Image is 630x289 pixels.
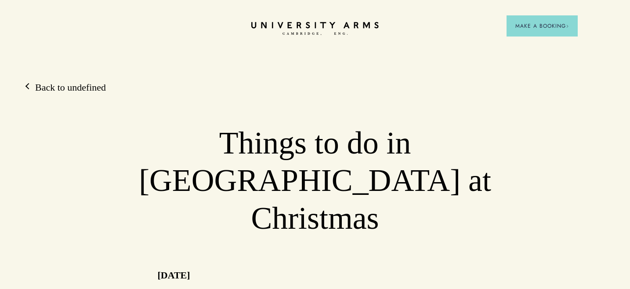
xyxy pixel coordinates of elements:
[158,267,190,283] p: [DATE]
[566,25,569,28] img: Arrow icon
[26,81,106,94] a: Back to undefined
[515,22,569,30] span: Make a Booking
[105,124,525,237] h1: Things to do in [GEOGRAPHIC_DATA] at Christmas
[507,15,578,37] button: Make a BookingArrow icon
[251,22,379,36] a: Home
